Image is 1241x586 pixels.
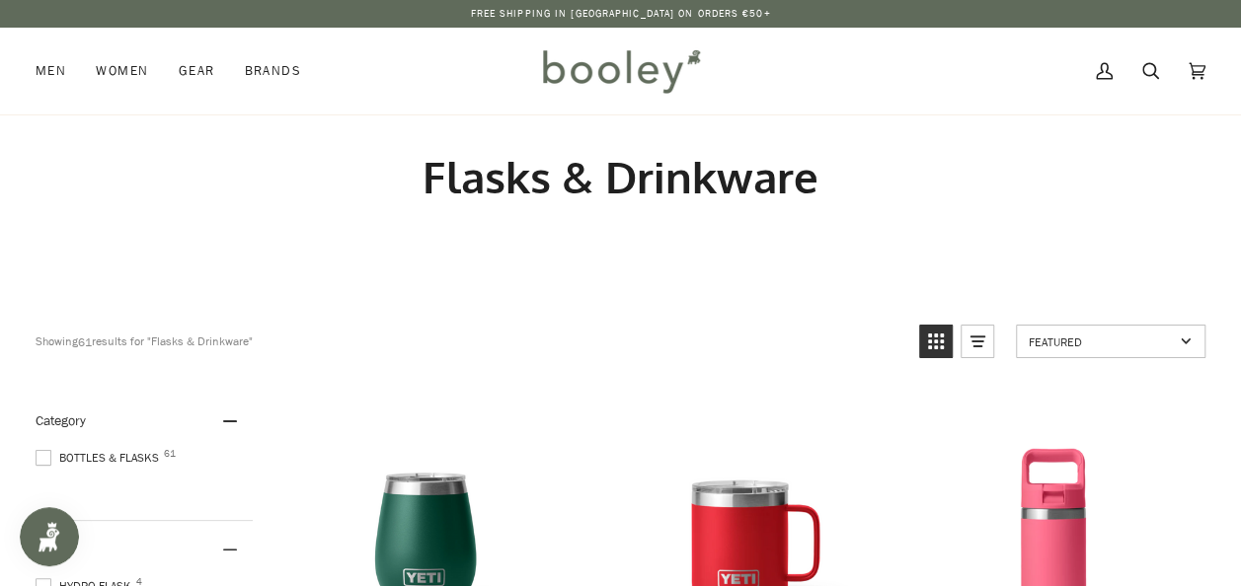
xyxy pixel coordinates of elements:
span: Category [36,411,86,430]
b: 61 [78,333,92,350]
div: Showing results for "Flasks & Drinkware" [36,325,904,358]
span: Bottles & Flasks [36,449,165,467]
h1: Flasks & Drinkware [36,150,1205,204]
a: View list mode [961,325,994,358]
a: Sort options [1016,325,1205,358]
p: Free Shipping in [GEOGRAPHIC_DATA] on Orders €50+ [471,6,771,22]
span: Gear [179,61,215,81]
span: Brands [244,61,301,81]
a: Women [81,28,163,114]
a: Gear [164,28,230,114]
a: Men [36,28,81,114]
span: 61 [164,449,176,459]
span: Women [96,61,148,81]
a: Brands [229,28,316,114]
img: Booley [534,42,707,100]
a: View grid mode [919,325,953,358]
span: Featured [1029,333,1174,350]
span: Men [36,61,66,81]
iframe: Button to open loyalty program pop-up [20,507,79,566]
